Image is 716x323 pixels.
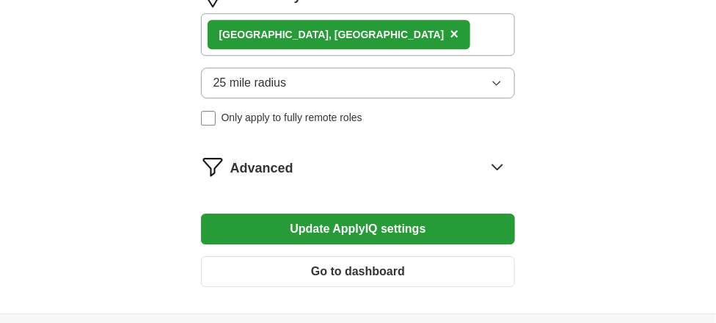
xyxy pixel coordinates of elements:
button: × [450,23,459,46]
button: Go to dashboard [201,256,516,287]
button: 25 mile radius [201,68,516,98]
input: Only apply to fully remote roles [201,111,216,126]
button: Update ApplyIQ settings [201,214,516,244]
div: [GEOGRAPHIC_DATA], [GEOGRAPHIC_DATA] [219,27,445,43]
img: filter [201,155,224,178]
span: Advanced [230,159,293,178]
span: 25 mile radius [213,74,287,92]
span: × [450,26,459,42]
span: Only apply to fully remote roles [222,110,362,126]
